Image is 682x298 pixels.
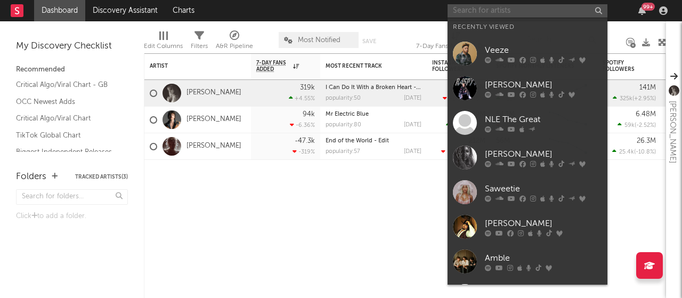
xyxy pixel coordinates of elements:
[448,210,607,244] a: [PERSON_NAME]
[404,149,421,155] div: [DATE]
[186,88,241,98] a: [PERSON_NAME]
[16,112,117,124] a: Critical Algo/Viral Chart
[638,6,646,15] button: 99+
[619,149,634,155] span: 25.4k
[618,122,656,128] div: ( )
[16,96,117,108] a: OCC Newest Adds
[448,140,607,175] a: [PERSON_NAME]
[634,96,654,102] span: +2.95 %
[485,182,602,195] div: Saweetie
[256,60,290,73] span: 7-Day Fans Added
[620,96,632,102] span: 325k
[636,111,656,118] div: 6.48M
[216,40,253,53] div: A&R Pipeline
[326,85,483,91] a: I Can Do It With a Broken Heart - [PERSON_NAME] Remix
[446,122,485,128] div: ( )
[326,95,361,101] div: popularity: 50
[186,115,241,124] a: [PERSON_NAME]
[16,130,117,141] a: TikTok Global Chart
[416,40,496,53] div: 7-Day Fans Added (7-Day Fans Added)
[404,122,421,128] div: [DATE]
[432,60,469,73] div: Instagram Followers
[666,101,679,163] div: [PERSON_NAME]
[326,149,360,155] div: popularity: 57
[144,40,183,53] div: Edit Columns
[485,113,602,126] div: NLE The Great
[485,252,602,264] div: Amble
[16,189,128,205] input: Search for folders...
[303,111,315,118] div: 94k
[326,138,421,144] div: End of the World - Edit
[448,244,607,279] a: Amble
[16,171,46,183] div: Folders
[485,78,602,91] div: [PERSON_NAME]
[16,40,128,53] div: My Discovery Checklist
[485,217,602,230] div: [PERSON_NAME]
[290,122,315,128] div: -6.36 %
[16,79,117,91] a: Critical Algo/Viral Chart - GB
[16,210,128,223] div: Click to add a folder.
[448,71,607,106] a: [PERSON_NAME]
[404,95,421,101] div: [DATE]
[603,60,640,73] div: Spotify Followers
[16,146,117,168] a: Biggest Independent Releases This Week
[300,84,315,91] div: 319k
[637,138,656,144] div: 26.3M
[186,142,241,151] a: [PERSON_NAME]
[448,4,607,18] input: Search for artists
[191,27,208,58] div: Filters
[636,149,654,155] span: -10.8 %
[326,111,421,117] div: Mr Electric Blue
[75,174,128,180] button: Tracked Artists(3)
[636,123,654,128] span: -2.52 %
[326,111,369,117] a: Mr Electric Blue
[453,21,602,34] div: Recently Viewed
[441,148,485,155] div: ( )
[326,122,361,128] div: popularity: 80
[613,95,656,102] div: ( )
[485,148,602,160] div: [PERSON_NAME]
[326,63,405,69] div: Most Recent Track
[362,38,376,44] button: Save
[289,95,315,102] div: +4.55 %
[191,40,208,53] div: Filters
[448,106,607,140] a: NLE The Great
[612,148,656,155] div: ( )
[295,138,315,144] div: -47.3k
[448,175,607,210] a: Saweetie
[293,148,315,155] div: -319 %
[485,44,602,57] div: Veeze
[624,123,635,128] span: 59k
[150,63,230,69] div: Artist
[448,36,607,71] a: Veeze
[326,85,421,91] div: I Can Do It With a Broken Heart - Dombresky Remix
[144,27,183,58] div: Edit Columns
[642,3,655,11] div: 99 +
[326,138,389,144] a: End of the World - Edit
[639,84,656,91] div: 141M
[416,27,496,58] div: 7-Day Fans Added (7-Day Fans Added)
[298,37,340,44] span: Most Notified
[216,27,253,58] div: A&R Pipeline
[16,63,128,76] div: Recommended
[443,95,485,102] div: ( )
